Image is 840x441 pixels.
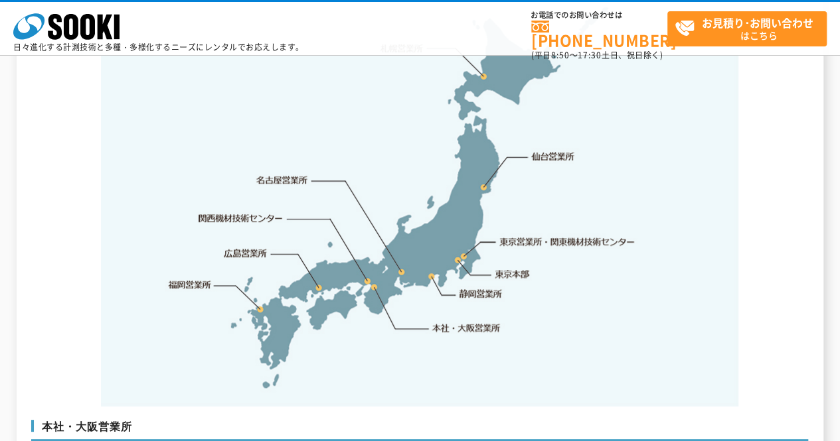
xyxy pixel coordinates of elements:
span: お電話でのお問い合わせは [531,11,667,19]
a: 静岡営業所 [459,287,502,300]
a: 関西機材技術センター [199,212,283,225]
a: 東京本部 [495,268,530,281]
a: 福岡営業所 [168,278,211,291]
span: 8:50 [551,49,570,61]
a: 広島営業所 [224,246,268,259]
a: 本社・大阪営業所 [431,321,501,334]
span: はこちら [675,12,826,45]
h3: 本社・大阪営業所 [31,420,808,441]
a: [PHONE_NUMBER] [531,21,667,48]
a: 名古屋営業所 [256,174,308,187]
a: お見積り･お問い合わせはこちら [667,11,827,46]
a: 仙台営業所 [531,150,574,163]
span: 17:30 [578,49,602,61]
p: 日々進化する計測技術と多種・多様化するニーズにレンタルでお応えします。 [13,43,304,51]
a: 東京営業所・関東機材技術センター [500,235,636,248]
strong: お見積り･お問い合わせ [702,15,813,31]
span: (平日 ～ 土日、祝日除く) [531,49,663,61]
